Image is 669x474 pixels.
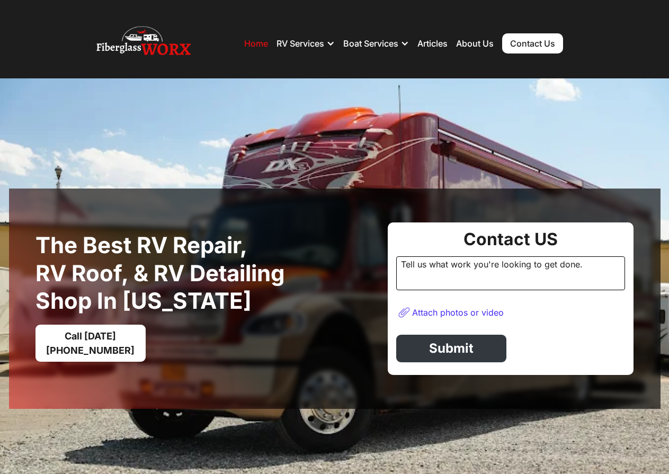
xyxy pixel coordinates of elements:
[417,38,448,49] a: Articles
[35,325,146,362] a: Call [DATE][PHONE_NUMBER]
[343,28,409,59] div: Boat Services
[396,335,506,362] a: Submit
[276,38,324,49] div: RV Services
[456,38,494,49] a: About Us
[276,28,335,59] div: RV Services
[502,33,563,53] a: Contact Us
[35,231,300,315] h1: The best RV Repair, RV Roof, & RV Detailing Shop in [US_STATE]
[412,307,504,318] div: Attach photos or video
[396,231,625,248] div: Contact US
[396,256,625,290] div: Tell us what work you're looking to get done.
[343,38,398,49] div: Boat Services
[244,38,268,49] a: Home
[96,22,191,65] img: Fiberglass WorX – RV Repair, RV Roof & RV Detailing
